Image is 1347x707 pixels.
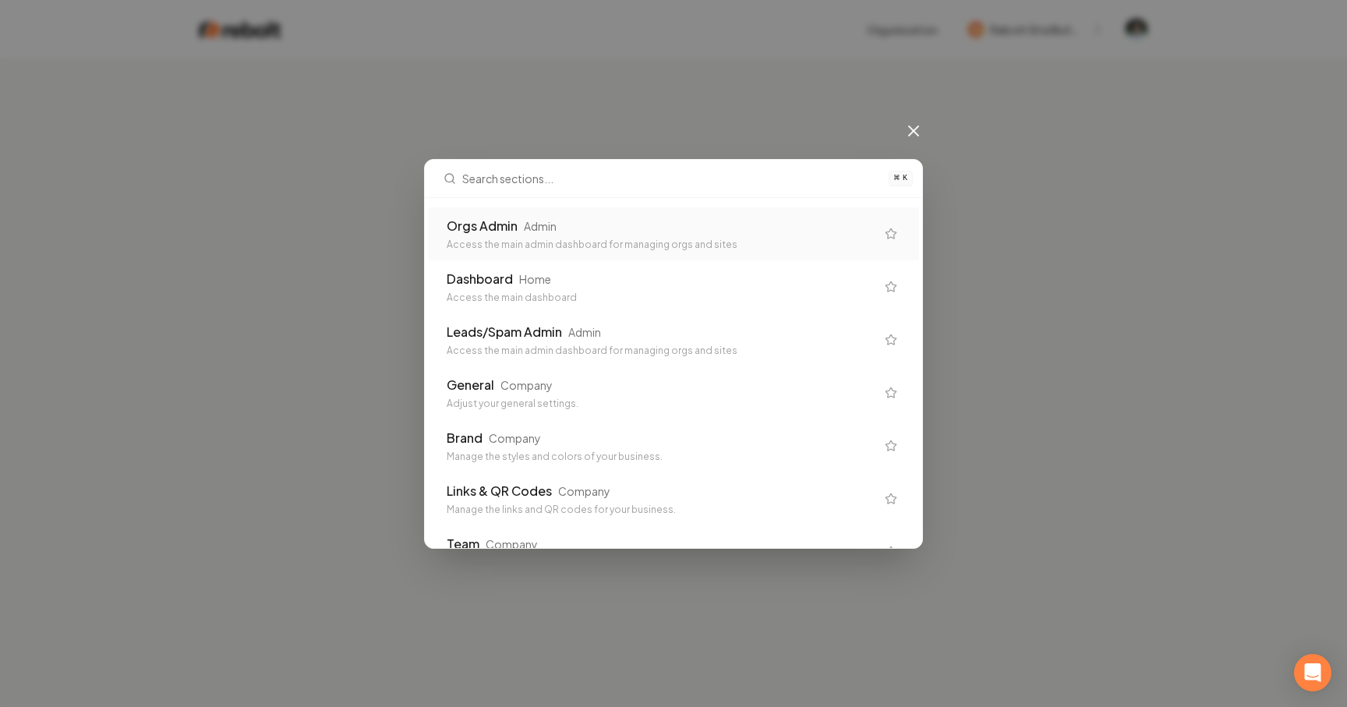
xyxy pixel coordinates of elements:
div: Links & QR Codes [447,482,552,500]
div: Orgs Admin [447,217,518,235]
div: Home [519,271,551,287]
div: Access the main admin dashboard for managing orgs and sites [447,239,875,251]
div: Manage the styles and colors of your business. [447,451,875,463]
div: Company [486,536,538,552]
div: Suggestions [425,198,922,548]
div: Company [500,377,553,393]
div: Access the main admin dashboard for managing orgs and sites [447,345,875,357]
div: Adjust your general settings. [447,398,875,410]
div: Manage the links and QR codes for your business. [447,504,875,516]
div: Dashboard [447,270,513,288]
div: Company [558,483,610,499]
div: Access the main dashboard [447,292,875,304]
div: Company [489,430,541,446]
div: Brand [447,429,483,447]
div: Leads/Spam Admin [447,323,562,341]
div: Admin [568,324,601,340]
div: General [447,376,494,394]
input: Search sections... [462,160,879,197]
div: Open Intercom Messenger [1294,654,1331,691]
div: Admin [524,218,557,234]
div: Team [447,535,479,553]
